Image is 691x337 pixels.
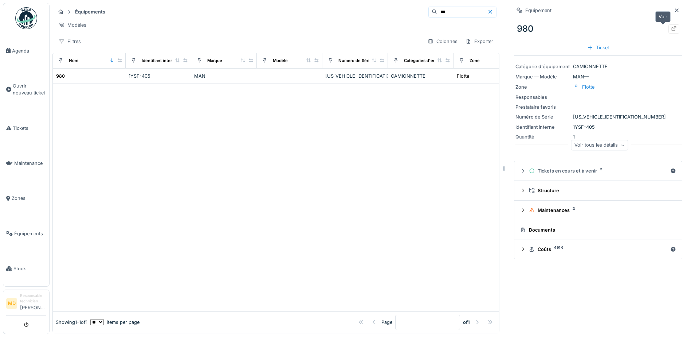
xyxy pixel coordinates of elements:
[462,36,496,47] div: Exporter
[3,33,49,68] a: Agenda
[517,223,679,237] summary: Documents
[515,94,570,101] div: Responsables
[20,293,46,314] li: [PERSON_NAME]
[515,133,570,140] div: Quantité
[14,160,46,167] span: Maintenance
[463,319,470,326] strong: of 1
[517,204,679,217] summary: Maintenances2
[3,216,49,251] a: Équipements
[14,230,46,237] span: Équipements
[520,226,673,233] div: Documents
[515,63,570,70] div: Catégorie d'équipement
[584,43,612,53] div: Ticket
[129,73,188,80] div: 1YSF-405
[515,73,681,80] div: MAN —
[13,125,46,132] span: Tickets
[3,146,49,181] a: Maintenance
[515,113,570,120] div: Numéro de Série
[391,73,451,80] div: CAMIONNETTE
[142,58,177,64] div: Identifiant interne
[515,133,681,140] div: 1
[529,246,667,253] div: Coûts
[571,140,628,151] div: Voir tous les détails
[69,58,78,64] div: Nom
[381,319,392,326] div: Page
[529,167,667,174] div: Tickets en cours et à venir
[3,251,49,286] a: Stock
[515,84,570,90] div: Zone
[72,8,108,15] strong: Équipements
[470,58,480,64] div: Zone
[90,319,140,326] div: items per page
[12,47,46,54] span: Agenda
[515,63,681,70] div: CAMIONNETTE
[515,124,570,131] div: Identifiant interne
[55,36,84,47] div: Filtres
[273,58,288,64] div: Modèle
[514,19,682,38] div: 980
[3,68,49,111] a: Ouvrir nouveau ticket
[12,195,46,202] span: Zones
[56,319,87,326] div: Showing 1 - 1 of 1
[515,73,570,80] div: Marque — Modèle
[515,113,681,120] div: [US_VEHICLE_IDENTIFICATION_NUMBER]
[529,187,673,194] div: Structure
[424,36,461,47] div: Colonnes
[55,20,90,30] div: Modèles
[56,73,65,80] div: 980
[529,207,673,214] div: Maintenances
[15,7,37,29] img: Badge_color-CXgf-gQk.svg
[515,104,570,111] div: Prestataire favoris
[3,111,49,146] a: Tickets
[655,11,671,22] div: Voir
[207,58,222,64] div: Marque
[517,243,679,256] summary: Coûts491 €
[3,181,49,216] a: Zones
[582,84,594,90] div: Flotte
[338,58,372,64] div: Numéro de Série
[515,124,681,131] div: 1YSF-405
[325,73,385,80] div: [US_VEHICLE_IDENTIFICATION_NUMBER]
[6,293,46,316] a: MD Responsable technicien[PERSON_NAME]
[404,58,455,64] div: Catégories d'équipement
[194,73,254,80] div: MAN
[525,7,551,14] div: Équipement
[13,265,46,272] span: Stock
[457,73,469,80] div: Flotte
[20,293,46,304] div: Responsable technicien
[517,164,679,178] summary: Tickets en cours et à venir2
[6,298,17,309] li: MD
[13,82,46,96] span: Ouvrir nouveau ticket
[517,184,679,197] summary: Structure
